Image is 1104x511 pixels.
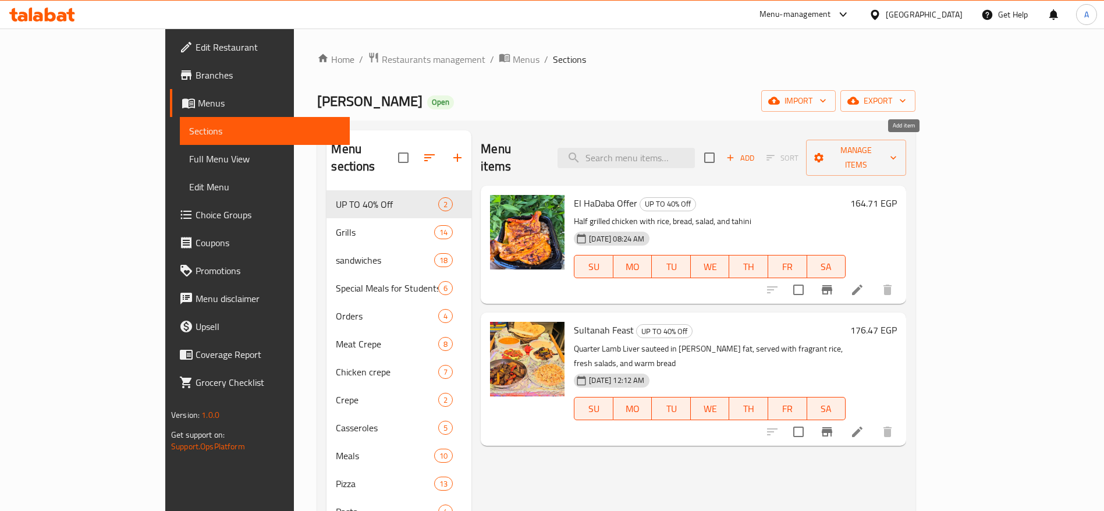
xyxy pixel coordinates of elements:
[196,236,340,250] span: Coupons
[336,197,438,211] span: UP TO 40% Off
[435,450,452,462] span: 10
[768,397,807,420] button: FR
[439,339,452,350] span: 8
[336,421,438,435] span: Casseroles
[613,397,652,420] button: MO
[359,52,363,66] li: /
[336,337,438,351] span: Meat Crepe
[438,337,453,351] div: items
[170,201,350,229] a: Choice Groups
[759,149,806,167] span: Select section first
[807,397,846,420] button: SA
[490,322,565,396] img: Sultanah Feast
[435,478,452,489] span: 13
[196,264,340,278] span: Promotions
[544,52,548,66] li: /
[1084,8,1089,21] span: A
[439,423,452,434] span: 5
[490,52,494,66] li: /
[189,180,340,194] span: Edit Menu
[438,393,453,407] div: items
[729,397,768,420] button: TH
[637,325,692,338] span: UP TO 40% Off
[771,94,826,108] span: import
[636,324,693,338] div: UP TO 40% Off
[807,255,846,278] button: SA
[874,276,901,304] button: delete
[886,8,963,21] div: [GEOGRAPHIC_DATA]
[640,197,696,211] div: UP TO 40% Off
[434,449,453,463] div: items
[336,253,434,267] span: sandwiches
[317,88,423,114] span: [PERSON_NAME]
[326,386,471,414] div: Crepe2
[850,283,864,297] a: Edit menu item
[439,283,452,294] span: 6
[574,255,613,278] button: SU
[725,151,756,165] span: Add
[198,96,340,110] span: Menus
[734,400,764,417] span: TH
[434,225,453,239] div: items
[613,255,652,278] button: MO
[815,143,897,172] span: Manage items
[513,52,539,66] span: Menus
[196,40,340,54] span: Edit Restaurant
[691,255,730,278] button: WE
[438,281,453,295] div: items
[336,281,438,295] span: Special Meals for Students
[656,258,686,275] span: TU
[768,255,807,278] button: FR
[170,33,350,61] a: Edit Restaurant
[812,258,842,275] span: SA
[761,90,836,112] button: import
[438,421,453,435] div: items
[326,330,471,358] div: Meat Crepe8
[170,368,350,396] a: Grocery Checklist
[336,365,438,379] span: Chicken crepe
[170,61,350,89] a: Branches
[326,302,471,330] div: Orders4
[326,246,471,274] div: sandwiches18
[652,397,691,420] button: TU
[171,427,225,442] span: Get support on:
[336,393,438,407] span: Crepe
[171,407,200,423] span: Version:
[840,90,915,112] button: export
[813,418,841,446] button: Branch-specific-item
[553,52,586,66] span: Sections
[850,322,897,338] h6: 176.47 EGP
[326,190,471,218] div: UP TO 40% Off2
[170,285,350,313] a: Menu disclaimer
[734,258,764,275] span: TH
[336,225,434,239] span: Grills
[170,313,350,340] a: Upsell
[438,365,453,379] div: items
[640,197,695,211] span: UP TO 40% Off
[189,152,340,166] span: Full Menu View
[729,255,768,278] button: TH
[434,253,453,267] div: items
[196,320,340,333] span: Upsell
[850,195,897,211] h6: 164.71 EGP
[618,258,648,275] span: MO
[196,375,340,389] span: Grocery Checklist
[427,95,454,109] div: Open
[170,229,350,257] a: Coupons
[196,292,340,306] span: Menu disclaimer
[574,321,634,339] span: Sultanah Feast
[336,309,438,323] div: Orders
[813,276,841,304] button: Branch-specific-item
[773,258,803,275] span: FR
[695,258,725,275] span: WE
[438,197,453,211] div: items
[439,395,452,406] span: 2
[722,149,759,167] button: Add
[317,52,915,67] nav: breadcrumb
[499,52,539,67] a: Menus
[438,309,453,323] div: items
